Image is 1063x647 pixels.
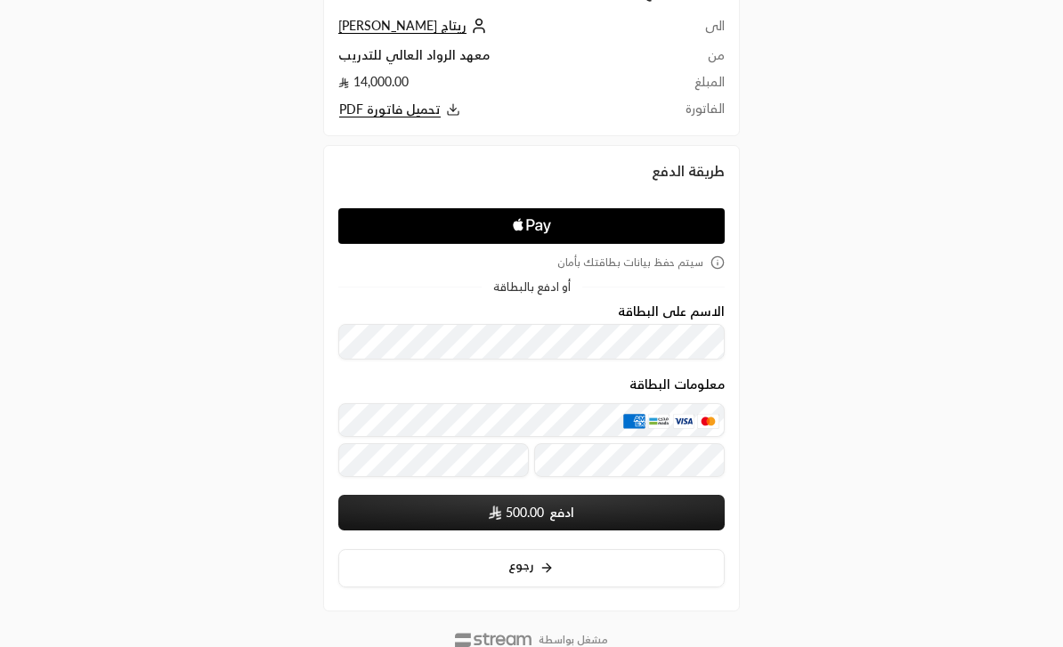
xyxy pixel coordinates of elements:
input: تاريخ الانتهاء [338,443,529,477]
img: Visa [673,414,694,428]
span: 500.00 [506,504,544,522]
td: الفاتورة [646,100,725,120]
span: أو ادفع بالبطاقة [493,281,571,293]
div: معلومات البطاقة [338,377,725,483]
img: SAR [489,505,501,520]
button: ادفع SAR500.00 [338,495,725,530]
div: الاسم على البطاقة [338,304,725,360]
img: MasterCard [697,414,718,428]
label: الاسم على البطاقة [618,304,725,319]
p: مشغل بواسطة [539,633,608,647]
button: تحميل فاتورة PDF [338,100,646,120]
img: AMEX [623,414,645,428]
a: ريتاج [PERSON_NAME] [338,18,491,33]
span: تحميل فاتورة PDF [339,101,441,117]
span: رجوع [508,557,534,572]
span: سيتم حفظ بيانات بطاقتك بأمان [557,255,703,270]
button: رجوع [338,549,725,587]
td: معهد الرواد العالي للتدريب [338,46,646,73]
td: 14,000.00 [338,73,646,100]
img: MADA [648,414,669,428]
td: من [646,46,725,73]
legend: معلومات البطاقة [629,377,725,392]
td: المبلغ [646,73,725,100]
div: طريقة الدفع [338,160,725,182]
td: الى [646,17,725,46]
input: بطاقة ائتمانية [338,403,725,437]
span: ريتاج [PERSON_NAME] [338,18,467,34]
input: رمز التحقق CVC [534,443,725,477]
